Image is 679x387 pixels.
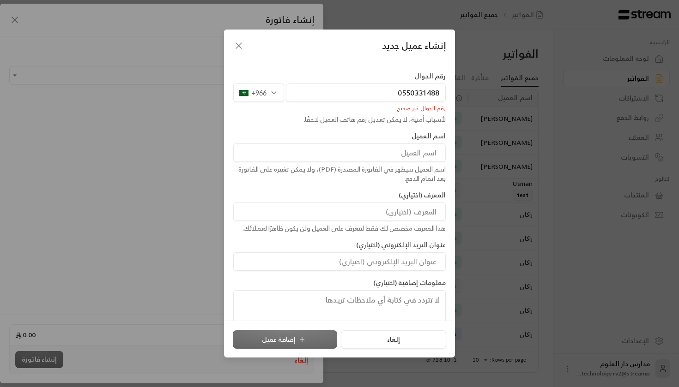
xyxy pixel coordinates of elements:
[233,165,446,183] div: اسم العميل سيظهر في الفاتورة المصدرة (PDF)، ولا يمكن تغييره على الفاتورة بعد اتمام الدفع.
[233,143,446,162] input: اسم العميل
[233,224,446,233] div: هذا المعرف مخصص لك فقط لتتعرف على العميل ولن يكون ظاهرًا لعملائك.
[356,240,446,250] label: عنوان البريد الإلكتروني (اختياري)
[233,202,446,221] input: المعرف (اختياري)
[233,115,446,124] div: لأسباب أمنية، لا يمكن تعديل رقم هاتف العميل لاحقًا.
[382,39,446,53] span: إنشاء عميل جديد
[233,252,446,271] input: عنوان البريد الإلكتروني (اختياري)
[341,330,446,349] button: إلغاء
[233,83,284,102] div: +966
[414,71,446,81] label: رقم الجوال
[373,278,446,287] label: معلومات إضافية (اختياري)
[233,102,446,112] div: رقم الجوال غير صحيح
[286,83,446,102] input: رقم الجوال
[412,131,446,141] label: اسم العميل
[399,191,446,200] label: المعرف (اختياري)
